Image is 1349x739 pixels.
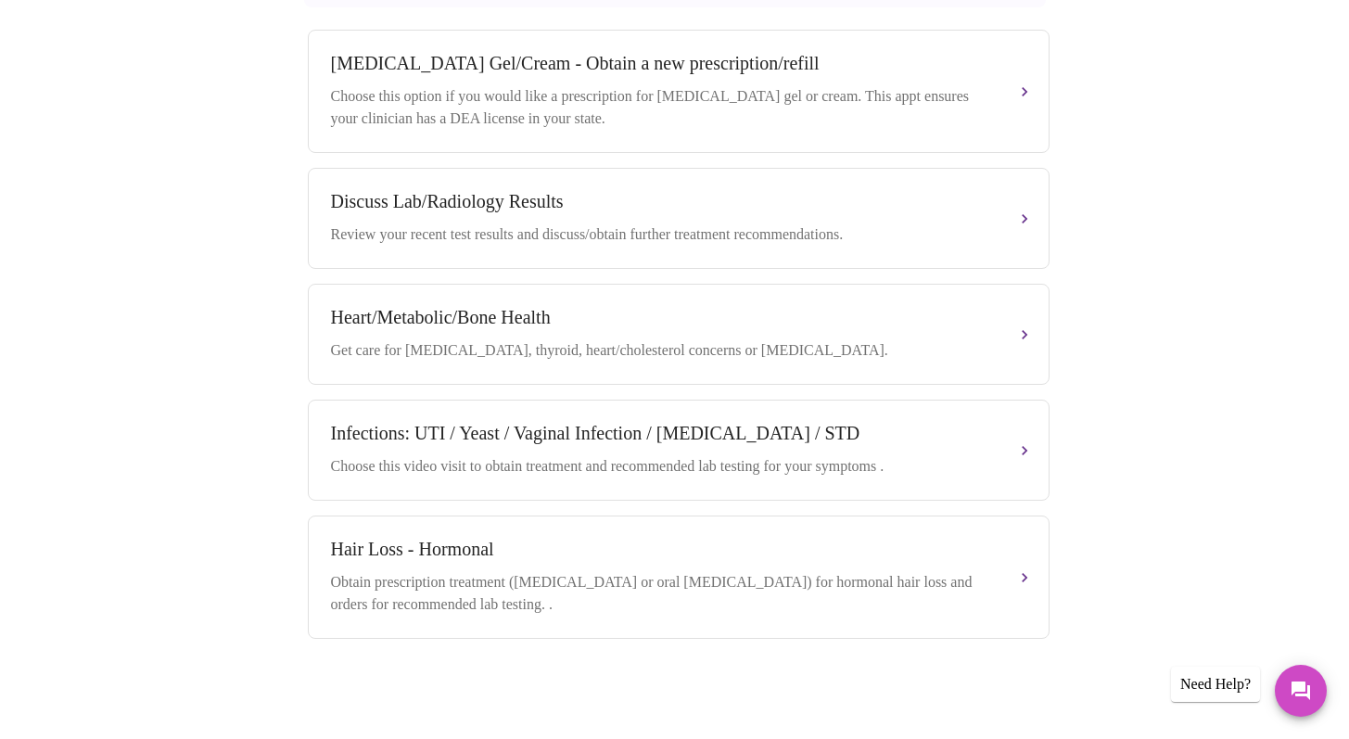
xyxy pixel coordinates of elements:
[331,571,989,616] div: Obtain prescription treatment ([MEDICAL_DATA] or oral [MEDICAL_DATA]) for hormonal hair loss and ...
[1275,665,1327,717] button: Messages
[1171,667,1260,702] div: Need Help?
[331,307,989,328] div: Heart/Metabolic/Bone Health
[331,191,989,212] div: Discuss Lab/Radiology Results
[308,516,1050,639] button: Hair Loss - HormonalObtain prescription treatment ([MEDICAL_DATA] or oral [MEDICAL_DATA]) for hor...
[331,423,989,444] div: Infections: UTI / Yeast / Vaginal Infection / [MEDICAL_DATA] / STD
[331,223,989,246] div: Review your recent test results and discuss/obtain further treatment recommendations.
[308,400,1050,501] button: Infections: UTI / Yeast / Vaginal Infection / [MEDICAL_DATA] / STDChoose this video visit to obta...
[308,168,1050,269] button: Discuss Lab/Radiology ResultsReview your recent test results and discuss/obtain further treatment...
[331,339,989,362] div: Get care for [MEDICAL_DATA], thyroid, heart/cholesterol concerns or [MEDICAL_DATA].
[308,30,1050,153] button: [MEDICAL_DATA] Gel/Cream - Obtain a new prescription/refillChoose this option if you would like a...
[308,284,1050,385] button: Heart/Metabolic/Bone HealthGet care for [MEDICAL_DATA], thyroid, heart/cholesterol concerns or [M...
[331,53,989,74] div: [MEDICAL_DATA] Gel/Cream - Obtain a new prescription/refill
[331,455,989,478] div: Choose this video visit to obtain treatment and recommended lab testing for your symptoms .
[331,85,989,130] div: Choose this option if you would like a prescription for [MEDICAL_DATA] gel or cream. This appt en...
[331,539,989,560] div: Hair Loss - Hormonal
